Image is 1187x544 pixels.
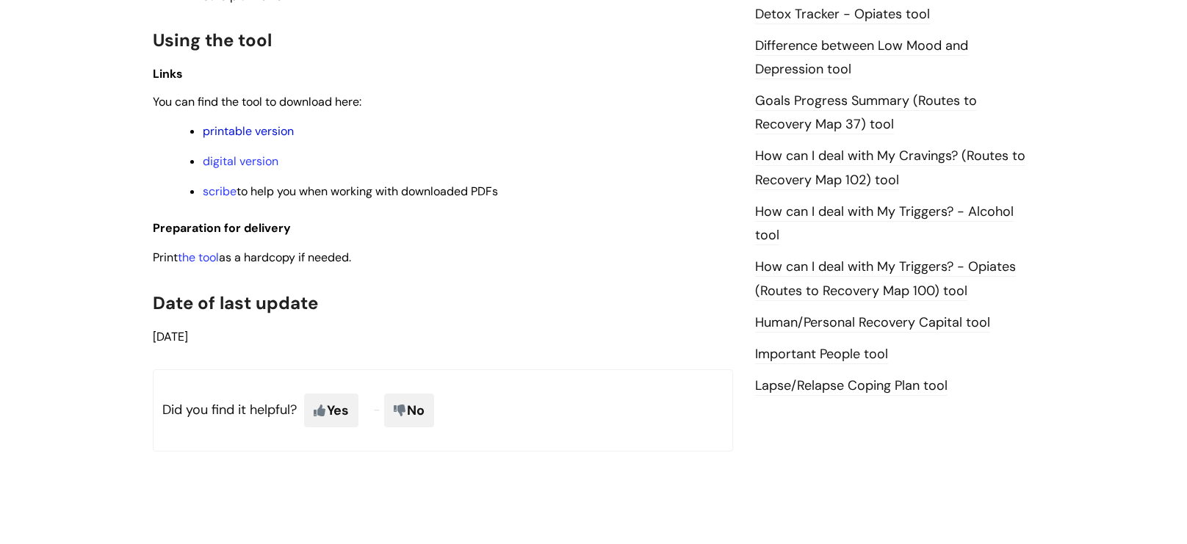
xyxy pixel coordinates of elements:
[178,250,219,265] a: the tool
[153,329,188,344] span: [DATE]
[203,184,237,199] a: scribe
[153,220,291,236] span: Preparation for delivery
[755,147,1025,189] a: How can I deal with My Cravings? (Routes to Recovery Map 102) tool
[153,291,318,314] span: Date of last update
[755,377,948,396] a: Lapse/Relapse Coping Plan tool
[203,184,498,199] span: to help you when working with downloaded PDFs
[153,29,272,51] span: Using the tool
[755,92,977,134] a: Goals Progress Summary (Routes to Recovery Map 37) tool
[755,5,930,24] a: Detox Tracker - Opiates tool
[153,66,183,81] span: Links
[755,37,968,79] a: Difference between Low Mood and Depression tool
[755,258,1016,300] a: How can I deal with My Triggers? - Opiates (Routes to Recovery Map 100) tool
[203,123,294,139] a: printable version
[203,153,278,169] a: digital version
[755,345,888,364] a: Important People tool
[304,394,358,427] span: Yes
[153,369,733,451] p: Did you find it helpful?
[153,94,361,109] span: You can find the tool to download here:
[755,203,1014,245] a: How can I deal with My Triggers? - Alcohol tool
[153,250,351,265] span: Print as a hardcopy if needed.
[755,313,990,333] a: Human/Personal Recovery Capital tool
[384,394,434,427] span: No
